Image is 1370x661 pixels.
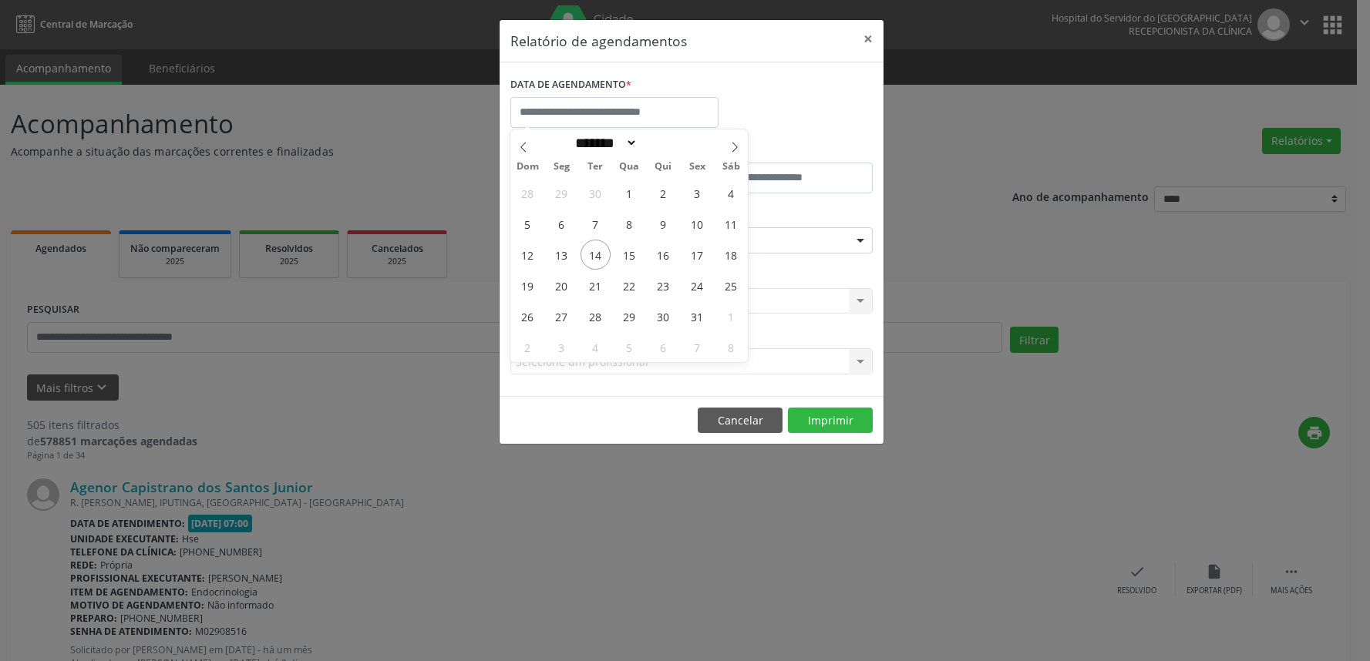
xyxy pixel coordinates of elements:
span: Outubro 2, 2025 [648,178,678,208]
span: Outubro 28, 2025 [581,301,611,331]
span: Ter [578,162,612,172]
span: Outubro 26, 2025 [513,301,543,331]
span: Novembro 8, 2025 [716,332,746,362]
span: Outubro 25, 2025 [716,270,746,300]
span: Outubro 16, 2025 [648,240,678,270]
span: Setembro 30, 2025 [581,178,611,208]
h5: Relatório de agendamentos [510,31,687,51]
span: Setembro 28, 2025 [513,178,543,208]
span: Outubro 30, 2025 [648,301,678,331]
span: Novembro 5, 2025 [614,332,645,362]
span: Outubro 17, 2025 [682,240,712,270]
span: Outubro 5, 2025 [513,209,543,239]
span: Novembro 1, 2025 [716,301,746,331]
span: Qui [646,162,680,172]
button: Imprimir [788,408,873,434]
span: Novembro 6, 2025 [648,332,678,362]
span: Novembro 3, 2025 [547,332,577,362]
span: Outubro 27, 2025 [547,301,577,331]
span: Outubro 10, 2025 [682,209,712,239]
span: Outubro 3, 2025 [682,178,712,208]
span: Novembro 2, 2025 [513,332,543,362]
span: Outubro 8, 2025 [614,209,645,239]
span: Outubro 4, 2025 [716,178,746,208]
span: Outubro 14, 2025 [581,240,611,270]
button: Close [853,20,884,58]
span: Outubro 21, 2025 [581,270,611,300]
span: Outubro 20, 2025 [547,270,577,300]
span: Seg [544,162,578,172]
span: Outubro 18, 2025 [716,240,746,270]
span: Outubro 1, 2025 [614,178,645,208]
span: Outubro 7, 2025 [581,209,611,239]
span: Outubro 13, 2025 [547,240,577,270]
span: Dom [510,162,544,172]
span: Outubro 15, 2025 [614,240,645,270]
span: Outubro 23, 2025 [648,270,678,300]
label: DATA DE AGENDAMENTO [510,73,631,97]
span: Outubro 12, 2025 [513,240,543,270]
input: Year [638,135,688,151]
span: Outubro 19, 2025 [513,270,543,300]
span: Outubro 6, 2025 [547,209,577,239]
select: Month [571,135,638,151]
span: Setembro 29, 2025 [547,178,577,208]
span: Outubro 11, 2025 [716,209,746,239]
span: Outubro 22, 2025 [614,270,645,300]
span: Outubro 31, 2025 [682,301,712,331]
span: Novembro 7, 2025 [682,332,712,362]
label: ATÉ [695,139,873,163]
span: Outubro 24, 2025 [682,270,712,300]
span: Sáb [714,162,748,172]
span: Novembro 4, 2025 [581,332,611,362]
span: Sex [680,162,714,172]
span: Outubro 29, 2025 [614,301,645,331]
button: Cancelar [698,408,783,434]
span: Qua [612,162,646,172]
span: Outubro 9, 2025 [648,209,678,239]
